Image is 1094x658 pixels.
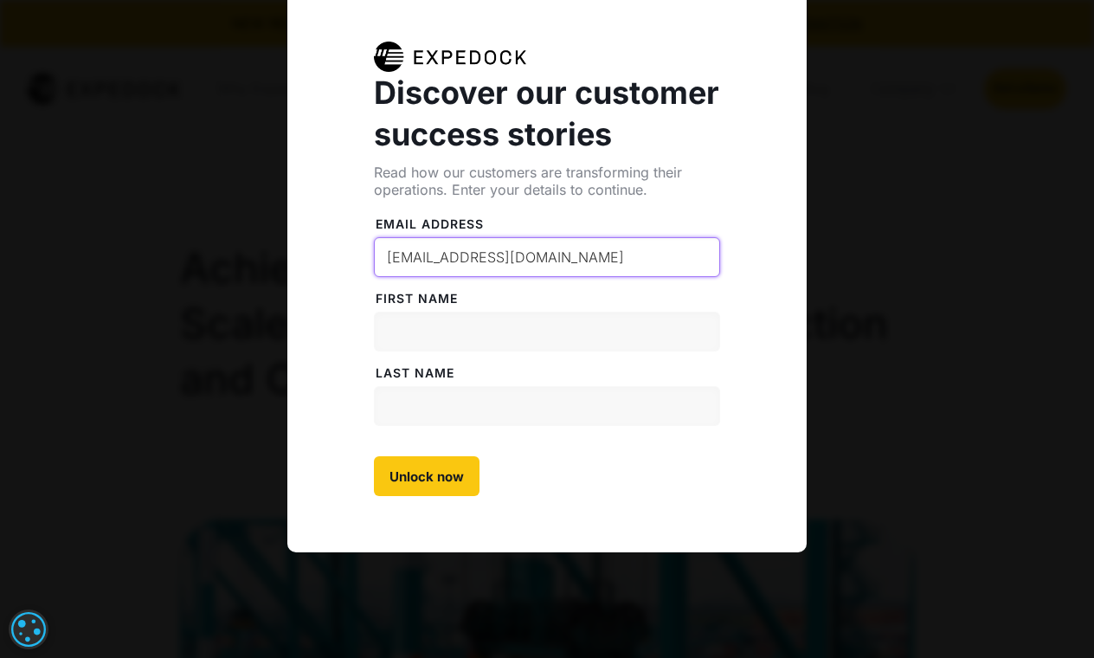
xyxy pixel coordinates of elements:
label: LAST NAME [374,364,720,382]
iframe: Chat Widget [1007,575,1094,658]
div: Read how our customers are transforming their operations. Enter your details to continue. [374,164,720,198]
form: Case Studies Form [374,198,720,496]
label: Email address [374,216,720,233]
input: Unlock now [374,456,479,496]
label: FiRST NAME [374,290,720,307]
strong: Discover our customer success stories [374,74,719,153]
